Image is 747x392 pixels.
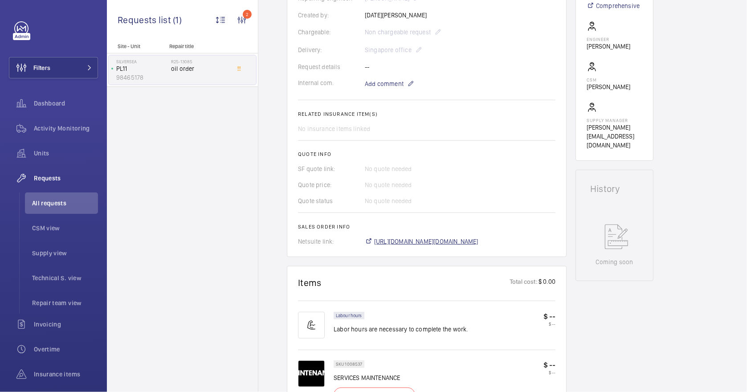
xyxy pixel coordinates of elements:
span: Technical S. view [32,274,98,282]
span: CSM view [32,224,98,233]
span: Filters [33,63,50,72]
p: $ 0.00 [538,277,555,288]
span: oil order [171,64,230,73]
span: Units [34,149,98,158]
span: Repair team view [32,298,98,307]
p: $ -- [543,312,555,321]
p: $ -- [543,321,555,327]
span: Requests [34,174,98,183]
h2: R25-13085 [171,59,230,64]
a: Comprehensive [587,1,642,10]
h2: Quote info [298,151,555,157]
span: All requests [32,199,98,208]
h2: Related insurance item(s) [298,111,555,117]
span: Invoicing [34,320,98,329]
p: Engineer [587,37,630,42]
span: Overtime [34,345,98,354]
span: Requests list [118,14,173,25]
p: [PERSON_NAME] [587,42,630,51]
img: muscle-sm.svg [298,312,325,339]
p: Supply manager [587,118,642,123]
p: PL11 [116,64,167,73]
p: [PERSON_NAME] [587,82,630,91]
p: Repair title [169,43,228,49]
span: Activity Monitoring [34,124,98,133]
span: Supply view [32,249,98,257]
p: [PERSON_NAME][EMAIL_ADDRESS][DOMAIN_NAME] [587,123,642,150]
p: Site - Unit [107,43,166,49]
p: Coming soon [596,257,633,266]
h1: History [590,184,639,193]
img: Km33JILPo7XhB1uRwyyWT09Ug4rK46SSHHPdKXWmjl7lqZFy.png [298,360,325,387]
p: SKU 1008537 [336,363,362,366]
p: CSM [587,77,630,82]
p: SERVICES MAINTENANCE [334,373,415,382]
h2: Sales order info [298,224,555,230]
span: [URL][DOMAIN_NAME][DOMAIN_NAME] [374,237,478,246]
button: Filters [9,57,98,78]
p: Labour hours [336,314,362,317]
p: Silversea [116,59,167,64]
span: Add comment [365,79,404,88]
p: Total cost: [510,277,538,288]
a: [URL][DOMAIN_NAME][DOMAIN_NAME] [365,237,478,246]
p: $ -- [543,360,555,370]
p: 98465178 [116,73,167,82]
span: Insurance items [34,370,98,379]
h1: Items [298,277,322,288]
p: $ -- [543,370,555,375]
span: Dashboard [34,99,98,108]
p: Labor hours are necessary to complete the work. [334,325,468,334]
